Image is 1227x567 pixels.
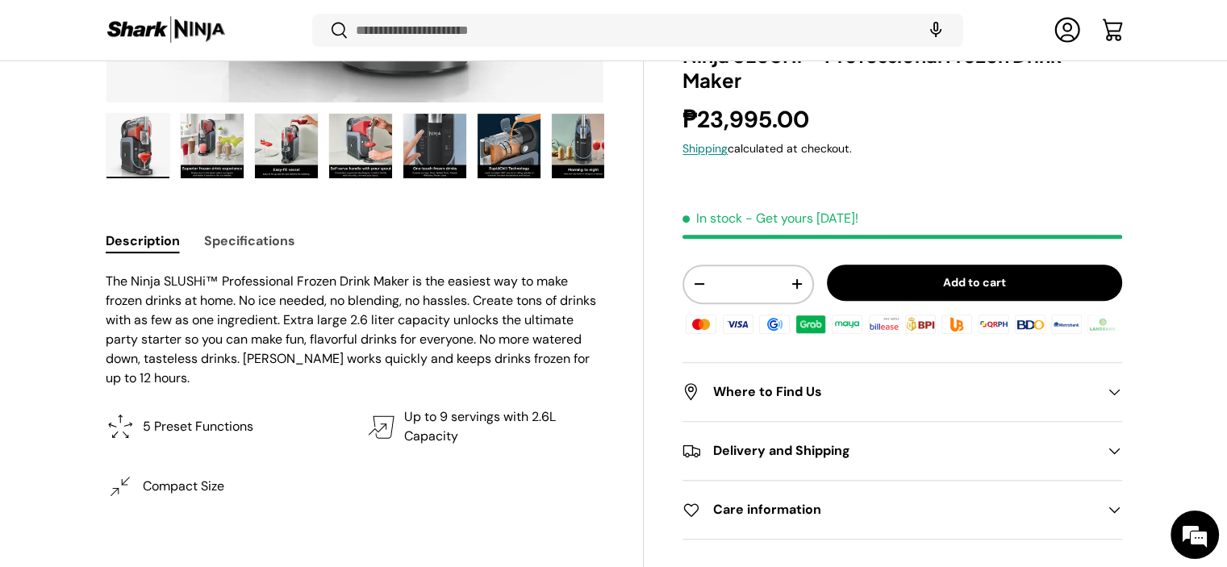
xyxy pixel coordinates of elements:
img: metrobank [1049,311,1084,336]
strong: ₱23,995.00 [682,104,813,135]
button: Add to cart [827,265,1122,301]
img: Ninja SLUSHi™ Professional Frozen Drink Maker [181,114,244,178]
p: The Ninja SLUSHi™ Professional Frozen Drink Maker is the easiest way to make frozen drinks at hom... [106,272,605,388]
em: Submit [236,444,293,466]
img: Ninja SLUSHi™ Professional Frozen Drink Maker [552,114,615,178]
img: Ninja SLUSHi™ Professional Frozen Drink Maker [255,114,318,178]
img: landbank [1085,311,1121,336]
p: - Get yours [DATE]! [745,210,858,227]
h2: Care information [682,500,1096,519]
textarea: Type your message and click 'Submit' [8,388,307,444]
img: visa [720,311,755,336]
img: Ninja SLUSHi™ Professional Frozen Drink Maker [329,114,392,178]
button: Specifications [204,223,295,259]
summary: Where to Find Us [682,363,1121,421]
h1: Ninja SLUSHi™ Professional Frozen Drink Maker [682,42,1121,92]
img: qrph [975,311,1011,336]
img: Ninja SLUSHi™ Professional Frozen Drink Maker [403,114,466,178]
img: bdo [1012,311,1048,336]
img: grabpay [793,311,828,336]
img: Shark Ninja Philippines [106,15,227,46]
button: Description [106,223,180,259]
img: gcash [757,311,792,336]
p: Up to 9 servings with 2.6L Capacity [404,407,604,446]
div: Minimize live chat window [265,8,303,47]
img: master [683,311,719,336]
img: Ninja SLUSHi™ Professional Frozen Drink Maker [478,114,540,178]
summary: Care information [682,481,1121,539]
div: Leave a message [84,90,271,111]
img: billease [866,311,902,336]
p: Compact Size [143,477,224,496]
h2: Where to Find Us [682,382,1096,402]
img: ubp [939,311,975,336]
img: bpi [903,311,938,336]
summary: Delivery and Shipping [682,422,1121,480]
a: Shipping [682,141,728,156]
img: Ninja SLUSHi™ Professional Frozen Drink Maker [106,114,169,178]
div: calculated at checkout. [682,140,1121,157]
span: In stock [682,210,742,227]
h2: Delivery and Shipping [682,441,1096,461]
p: 5 Preset Functions [143,417,253,436]
span: We are offline. Please leave us a message. [34,177,282,340]
img: maya [829,311,865,336]
speech-search-button: Search by voice [910,13,962,48]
